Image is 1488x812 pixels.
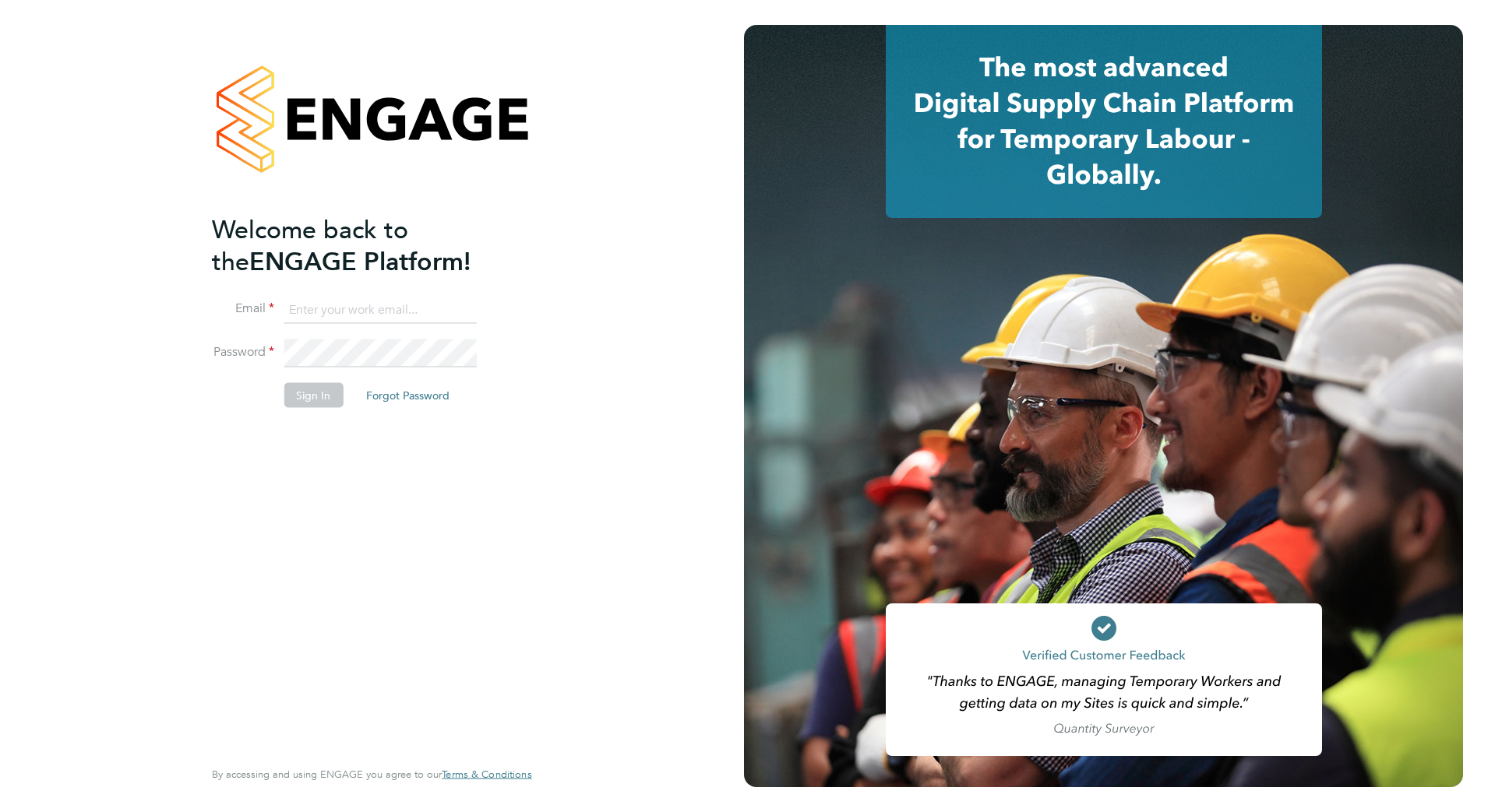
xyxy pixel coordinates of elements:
button: Forgot Password [354,383,462,408]
label: Password [212,344,274,360]
span: Welcome back to the [212,214,408,276]
span: By accessing and using ENGAGE you agree to our [212,768,531,781]
input: Enter your work email... [284,296,476,324]
h2: ENGAGE Platform! [212,213,516,277]
label: Email [212,301,274,317]
button: Sign In [284,383,343,408]
a: Terms & Conditions [442,768,531,781]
